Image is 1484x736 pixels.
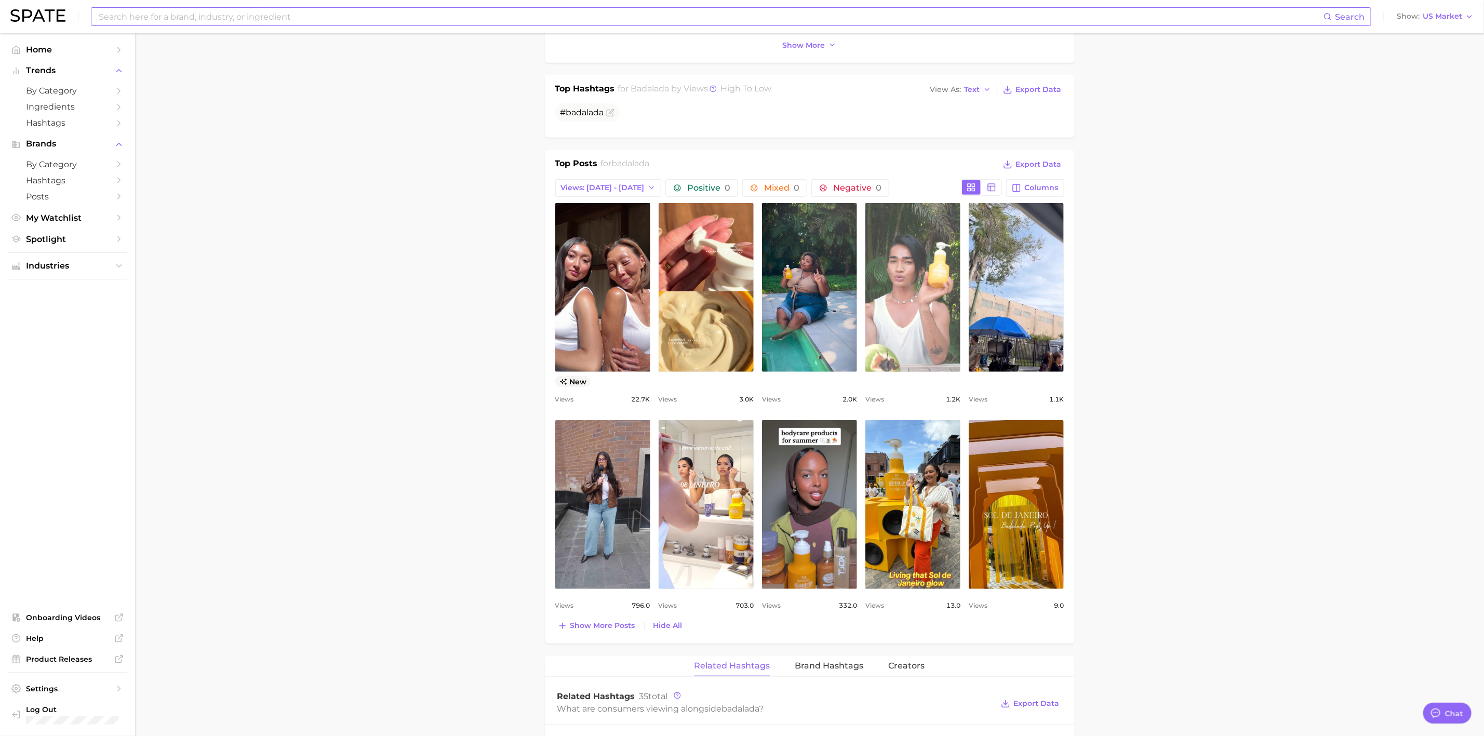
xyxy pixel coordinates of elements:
[8,42,127,58] a: Home
[1335,12,1365,22] span: Search
[876,183,881,193] span: 0
[8,702,127,728] a: Log out. Currently logged in with e-mail jdurbin@soldejaneiro.com.
[26,192,109,202] span: Posts
[26,118,109,128] span: Hashtags
[611,158,649,168] span: badalada
[8,136,127,152] button: Brands
[928,83,994,97] button: View AsText
[8,631,127,646] a: Help
[26,159,109,169] span: by Category
[764,184,799,192] span: Mixed
[26,213,109,223] span: My Watchlist
[1025,183,1059,192] span: Columns
[26,102,109,112] span: Ingredients
[566,108,604,117] span: badalada
[865,599,884,612] span: Views
[8,63,127,78] button: Trends
[720,84,771,93] span: high to low
[8,651,127,667] a: Product Releases
[8,83,127,99] a: by Category
[687,184,730,192] span: Positive
[606,109,614,117] button: Flag as miscategorized or irrelevant
[653,621,683,630] span: Hide All
[1016,85,1062,94] span: Export Data
[555,599,574,612] span: Views
[26,139,109,149] span: Brands
[8,681,127,697] a: Settings
[762,599,781,612] span: Views
[8,258,127,274] button: Industries
[762,393,781,406] span: Views
[26,86,109,96] span: by Category
[659,599,677,612] span: Views
[736,599,754,612] span: 703.0
[780,38,839,52] button: Show more
[946,393,960,406] span: 1.2k
[570,621,635,630] span: Show more posts
[930,87,961,92] span: View As
[561,183,645,192] span: Views: [DATE] - [DATE]
[1394,10,1476,23] button: ShowUS Market
[26,66,109,75] span: Trends
[618,83,771,97] h2: for by Views
[1397,14,1420,19] span: Show
[833,184,881,192] span: Negative
[8,156,127,172] a: by Category
[26,261,109,271] span: Industries
[26,705,122,714] span: Log Out
[631,84,669,93] span: badalada
[1016,160,1062,169] span: Export Data
[1014,699,1060,708] span: Export Data
[843,393,857,406] span: 2.0k
[600,157,649,173] h2: for
[557,702,994,716] div: What are consumers viewing alongside ?
[26,613,109,622] span: Onboarding Videos
[795,661,864,671] span: Brand Hashtags
[639,691,649,701] span: 35
[722,704,759,714] span: badalada
[8,210,127,226] a: My Watchlist
[632,599,650,612] span: 796.0
[1006,179,1064,197] button: Columns
[26,234,109,244] span: Spotlight
[694,661,770,671] span: Related Hashtags
[946,599,960,612] span: 13.0
[965,87,980,92] span: Text
[969,393,987,406] span: Views
[8,99,127,115] a: Ingredients
[8,189,127,205] a: Posts
[560,108,604,117] span: #
[651,619,685,633] button: Hide All
[1000,157,1064,172] button: Export Data
[555,157,598,173] h1: Top Posts
[555,83,615,97] h1: Top Hashtags
[26,176,109,185] span: Hashtags
[555,376,591,387] span: new
[26,654,109,664] span: Product Releases
[794,183,799,193] span: 0
[889,661,925,671] span: Creators
[555,619,638,633] button: Show more posts
[26,684,109,693] span: Settings
[8,115,127,131] a: Hashtags
[8,610,127,625] a: Onboarding Videos
[555,393,574,406] span: Views
[659,393,677,406] span: Views
[739,393,754,406] span: 3.0k
[10,9,65,22] img: SPATE
[8,231,127,247] a: Spotlight
[26,45,109,55] span: Home
[725,183,730,193] span: 0
[969,599,987,612] span: Views
[8,172,127,189] a: Hashtags
[1049,393,1064,406] span: 1.1k
[632,393,650,406] span: 22.7k
[98,8,1323,25] input: Search here for a brand, industry, or ingredient
[839,599,857,612] span: 332.0
[26,634,109,643] span: Help
[865,393,884,406] span: Views
[639,691,668,701] span: total
[998,697,1062,711] button: Export Data
[1423,14,1462,19] span: US Market
[783,41,825,50] span: Show more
